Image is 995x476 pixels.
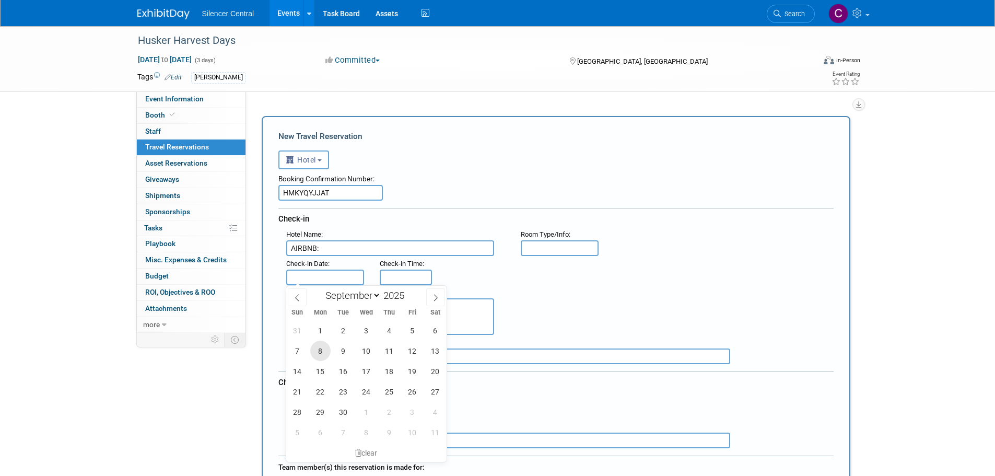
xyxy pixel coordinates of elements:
[333,320,354,341] span: September 2, 2025
[137,188,245,204] a: Shipments
[332,309,355,316] span: Tue
[767,5,815,23] a: Search
[310,381,331,402] span: September 22, 2025
[333,422,354,443] span: October 7, 2025
[333,361,354,381] span: September 16, 2025
[287,341,308,361] span: September 7, 2025
[145,239,175,248] span: Playbook
[206,333,225,346] td: Personalize Event Tab Strip
[287,361,308,381] span: September 14, 2025
[753,54,861,70] div: Event Format
[356,341,377,361] span: September 10, 2025
[379,341,400,361] span: September 11, 2025
[425,361,446,381] span: September 20, 2025
[832,72,860,77] div: Event Rating
[309,309,332,316] span: Mon
[137,9,190,19] img: ExhibitDay
[402,402,423,422] span: October 3, 2025
[143,320,160,329] span: more
[356,402,377,422] span: October 1, 2025
[310,320,331,341] span: September 1, 2025
[137,220,245,236] a: Tasks
[425,402,446,422] span: October 4, 2025
[137,236,245,252] a: Playbook
[402,341,423,361] span: September 12, 2025
[379,381,400,402] span: September 25, 2025
[402,381,423,402] span: September 26, 2025
[145,272,169,280] span: Budget
[145,191,180,200] span: Shipments
[137,91,245,107] a: Event Information
[355,309,378,316] span: Wed
[321,289,381,302] select: Month
[425,320,446,341] span: September 6, 2025
[170,112,175,118] i: Booth reservation complete
[278,131,834,142] div: New Travel Reservation
[134,31,799,50] div: Husker Harvest Days
[333,381,354,402] span: September 23, 2025
[194,57,216,64] span: (3 days)
[402,320,423,341] span: September 5, 2025
[137,124,245,140] a: Staff
[521,230,569,238] span: Room Type/Info
[145,127,161,135] span: Staff
[310,422,331,443] span: October 6, 2025
[278,214,309,224] span: Check-in
[379,422,400,443] span: October 9, 2025
[137,285,245,300] a: ROI, Objectives & ROO
[137,204,245,220] a: Sponsorships
[425,422,446,443] span: October 11, 2025
[286,230,321,238] span: Hotel Name
[160,55,170,64] span: to
[824,56,834,64] img: Format-Inperson.png
[137,156,245,171] a: Asset Reservations
[286,230,323,238] small: :
[381,289,412,301] input: Year
[401,309,424,316] span: Fri
[356,320,377,341] span: September 3, 2025
[145,256,227,264] span: Misc. Expenses & Credits
[287,320,308,341] span: August 31, 2025
[286,260,328,268] span: Check-in Date
[145,111,177,119] span: Booth
[137,317,245,333] a: more
[333,402,354,422] span: September 30, 2025
[278,169,834,185] div: Booking Confirmation Number:
[781,10,805,18] span: Search
[333,341,354,361] span: September 9, 2025
[521,230,570,238] small: :
[402,361,423,381] span: September 19, 2025
[278,458,834,474] div: Team member(s) this reservation is made for:
[137,55,192,64] span: [DATE] [DATE]
[224,333,245,346] td: Toggle Event Tabs
[378,309,401,316] span: Thu
[202,9,254,18] span: Silencer Central
[287,381,308,402] span: September 21, 2025
[402,422,423,443] span: October 10, 2025
[145,207,190,216] span: Sponsorships
[137,72,182,84] td: Tags
[144,224,162,232] span: Tasks
[137,172,245,188] a: Giveaways
[145,288,215,296] span: ROI, Objectives & ROO
[286,444,447,462] div: clear
[145,304,187,312] span: Attachments
[6,4,540,15] body: Rich Text Area. Press ALT-0 for help.
[137,252,245,268] a: Misc. Expenses & Credits
[310,341,331,361] span: September 8, 2025
[379,361,400,381] span: September 18, 2025
[145,143,209,151] span: Travel Reservations
[356,361,377,381] span: September 17, 2025
[137,301,245,317] a: Attachments
[424,309,447,316] span: Sat
[145,175,179,183] span: Giveaways
[165,74,182,81] a: Edit
[356,422,377,443] span: October 8, 2025
[310,361,331,381] span: September 15, 2025
[577,57,708,65] span: [GEOGRAPHIC_DATA], [GEOGRAPHIC_DATA]
[828,4,848,24] img: Cade Cox
[356,381,377,402] span: September 24, 2025
[425,341,446,361] span: September 13, 2025
[379,320,400,341] span: September 4, 2025
[278,150,330,169] button: Hotel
